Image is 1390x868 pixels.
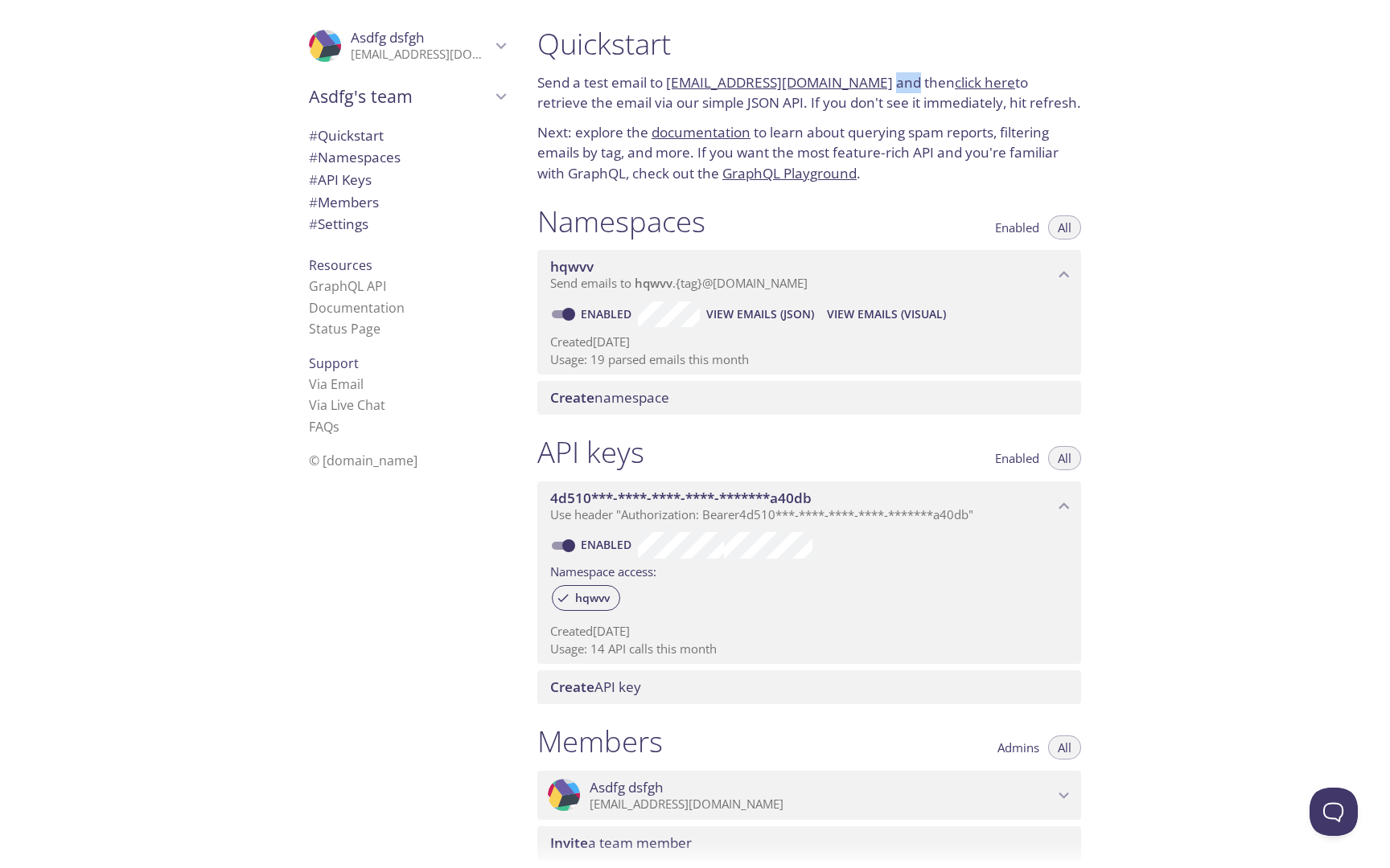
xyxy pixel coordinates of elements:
p: Created [DATE] [550,623,1068,640]
div: hqwvv [552,585,620,611]
span: # [309,126,318,145]
div: Create namespace [537,381,1081,415]
span: Asdfg dsfgh [590,779,664,796]
span: Asdfg's team [309,85,491,108]
a: Enabled [578,537,638,552]
button: Enabled [985,215,1049,240]
span: # [309,193,318,211]
span: hqwvv [550,257,594,276]
span: # [309,170,318,189]
button: Enabled [985,446,1049,470]
a: Documentation [309,299,405,317]
span: View Emails (JSON) [706,305,814,324]
a: Status Page [309,320,380,338]
button: All [1048,446,1081,470]
p: Next: explore the to learn about querying spam reports, filtering emails by tag, and more. If you... [537,122,1081,184]
p: Send a test email to and then to retrieve the email via our simple JSON API. If you don't see it ... [537,72,1081,113]
div: Team Settings [296,213,518,235]
a: documentation [652,123,751,141]
span: hqwvv [635,275,672,291]
p: Usage: 14 API calls this month [550,641,1068,657]
span: API key [550,678,641,696]
a: FAQ [309,418,339,436]
div: Create API Key [537,670,1081,704]
p: [EMAIL_ADDRESS][DOMAIN_NAME] [351,47,491,63]
h1: Namespaces [537,203,705,240]
h1: Quickstart [537,26,1081,62]
div: Asdfg dsfgh [296,19,518,72]
span: # [309,148,318,166]
a: [EMAIL_ADDRESS][DOMAIN_NAME] [666,73,893,92]
button: All [1048,215,1081,240]
span: API Keys [309,170,372,189]
p: Created [DATE] [550,334,1068,350]
a: click here [955,73,1015,92]
label: Namespace access: [550,559,656,582]
div: Asdfg dsfgh [537,771,1081,821]
div: Asdfg's team [296,76,518,117]
span: Quickstart [309,126,384,145]
a: Via Live Chat [309,396,385,414]
iframe: Help Scout Beacon - Open [1310,788,1358,836]
div: hqwvv namespace [537,250,1081,300]
span: Resources [309,256,372,274]
p: Usage: 19 parsed emails this month [550,351,1068,368]
span: Support [309,354,359,372]
span: Settings [309,215,368,233]
a: GraphQL API [309,277,386,295]
h1: Members [537,723,663,759]
p: [EMAIL_ADDRESS][DOMAIN_NAME] [590,796,1054,813]
h1: API keys [537,434,644,470]
a: GraphQL Playground [722,164,857,182]
span: Asdfg dsfgh [351,28,425,47]
span: Create [550,678,594,696]
div: Members [296,191,518,214]
a: Via Email [309,375,364,393]
span: Namespaces [309,148,401,166]
span: Members [309,193,379,211]
div: Invite a team member [537,826,1081,860]
div: Quickstart [296,125,518,147]
button: View Emails (Visual) [820,301,952,327]
span: Create [550,388,594,407]
span: Send emails to . {tag} @[DOMAIN_NAME] [550,275,808,291]
span: © [DOMAIN_NAME] [309,452,417,469]
button: View Emails (JSON) [700,301,820,327]
a: Enabled [578,306,638,321]
div: Namespaces [296,146,518,169]
span: # [309,215,318,233]
span: hqwvv [565,591,619,605]
span: s [333,418,339,436]
span: View Emails (Visual) [827,305,946,324]
button: Admins [988,735,1049,759]
button: All [1048,735,1081,759]
div: API Keys [296,169,518,191]
span: namespace [550,388,669,407]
